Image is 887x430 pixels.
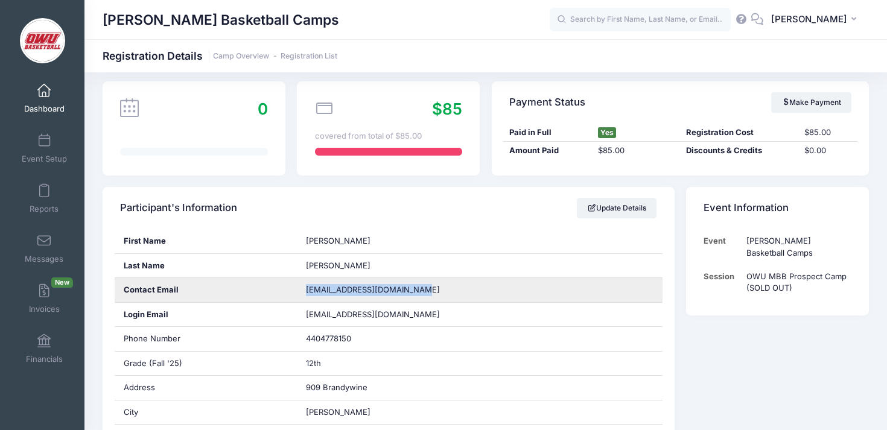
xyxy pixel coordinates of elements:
div: covered from total of $85.00 [315,130,462,142]
a: Financials [16,327,73,370]
div: Paid in Full [503,127,592,139]
div: Amount Paid [503,145,592,157]
span: [PERSON_NAME] [306,236,370,245]
h4: Event Information [704,191,789,226]
span: Reports [30,204,59,214]
a: Make Payment [771,92,851,113]
h1: Registration Details [103,49,337,62]
div: $85.00 [798,127,857,139]
td: [PERSON_NAME] Basketball Camps [740,229,851,265]
div: Registration Cost [680,127,798,139]
div: Address [115,376,297,400]
a: Messages [16,227,73,270]
span: Event Setup [22,154,67,164]
div: $85.00 [592,145,681,157]
div: Login Email [115,303,297,327]
span: Dashboard [24,104,65,114]
a: Dashboard [16,77,73,119]
span: 909 Brandywine [306,382,367,392]
span: [EMAIL_ADDRESS][DOMAIN_NAME] [306,285,440,294]
a: Reports [16,177,73,220]
span: Yes [598,127,616,138]
a: Camp Overview [213,52,269,61]
button: [PERSON_NAME] [763,6,869,34]
span: [PERSON_NAME] [771,13,847,26]
h4: Payment Status [509,85,585,119]
td: OWU MBB Prospect Camp (SOLD OUT) [740,265,851,300]
div: First Name [115,229,297,253]
span: 12th [306,358,321,368]
div: Discounts & Credits [680,145,798,157]
span: Financials [26,354,63,364]
span: New [51,277,73,288]
a: Registration List [281,52,337,61]
div: Phone Number [115,327,297,351]
input: Search by First Name, Last Name, or Email... [550,8,731,32]
div: City [115,400,297,425]
span: $85 [432,100,462,118]
span: [EMAIL_ADDRESS][DOMAIN_NAME] [306,309,457,321]
span: 0 [258,100,268,118]
td: Session [704,265,740,300]
a: Event Setup [16,127,73,169]
span: [PERSON_NAME] [306,261,370,270]
span: [PERSON_NAME] [306,407,370,417]
div: $0.00 [798,145,857,157]
div: Last Name [115,254,297,278]
a: InvoicesNew [16,277,73,320]
span: Messages [25,254,63,264]
span: 4404778150 [306,334,351,343]
a: Update Details [577,198,657,218]
div: Contact Email [115,278,297,302]
td: Event [704,229,740,265]
span: Invoices [29,304,60,314]
div: Grade (Fall '25) [115,352,297,376]
h4: Participant's Information [120,191,237,226]
img: David Vogel Basketball Camps [20,18,65,63]
h1: [PERSON_NAME] Basketball Camps [103,6,339,34]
